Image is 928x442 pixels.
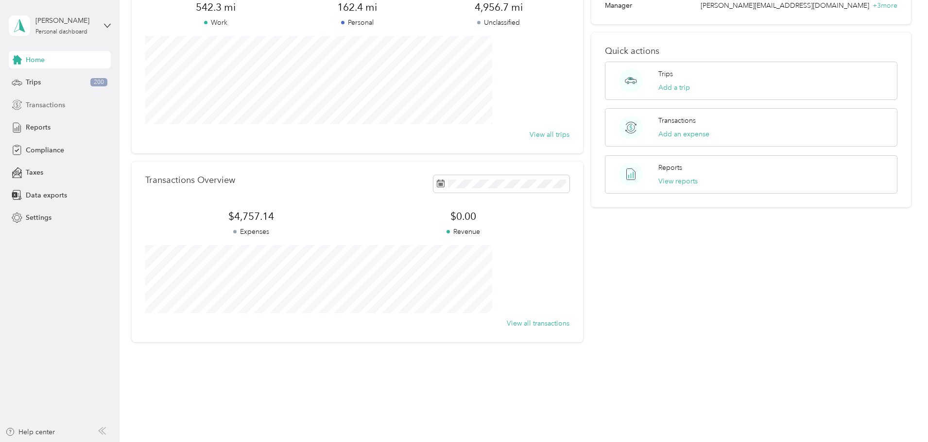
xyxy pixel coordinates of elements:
p: Unclassified [428,17,569,28]
p: Revenue [357,227,569,237]
span: $0.00 [357,210,569,223]
span: + 3 more [873,1,897,10]
div: [PERSON_NAME] [35,16,96,26]
button: Add a trip [658,82,690,93]
p: Reports [658,163,682,173]
span: Data exports [26,190,67,200]
span: 542.3 mi [145,0,287,14]
span: [PERSON_NAME][EMAIL_ADDRESS][DOMAIN_NAME] [701,1,869,10]
span: Settings [26,213,52,223]
span: Trips [26,77,41,87]
p: Quick actions [605,46,897,56]
p: Work [145,17,287,28]
p: Transactions Overview [145,175,235,185]
button: View all transactions [507,318,569,328]
p: Expenses [145,227,357,237]
button: View all trips [530,130,569,140]
p: Transactions [658,115,696,126]
span: 200 [90,78,107,87]
span: Transactions [26,100,65,110]
button: Add an expense [658,129,709,139]
span: Home [26,55,45,65]
span: Reports [26,122,51,132]
p: Trips [658,69,673,79]
span: $4,757.14 [145,210,357,223]
iframe: Everlance-gr Chat Button Frame [874,388,928,442]
button: View reports [658,176,698,186]
div: Personal dashboard [35,29,87,35]
span: Taxes [26,167,43,178]
button: Help center [5,427,55,437]
span: 4,956.7 mi [428,0,569,14]
span: Compliance [26,145,64,155]
span: 162.4 mi [287,0,428,14]
span: Manager [605,0,632,11]
p: Personal [287,17,428,28]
